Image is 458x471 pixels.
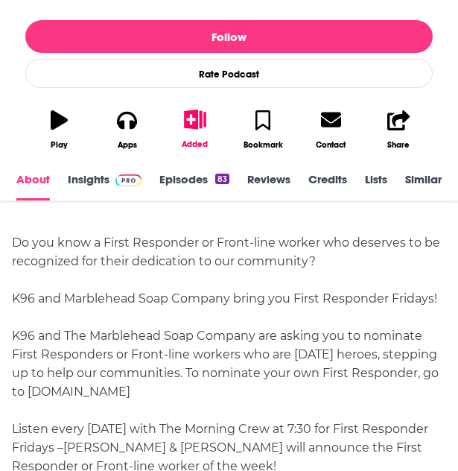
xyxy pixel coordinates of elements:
[93,100,161,159] button: Apps
[115,174,141,186] img: Podchaser Pro
[316,139,346,150] div: Contact
[308,172,347,200] a: Credits
[297,100,365,159] a: Contact
[365,172,387,200] a: Lists
[25,20,433,53] button: Follow
[244,140,283,150] div: Bookmark
[68,172,141,200] a: InsightsPodchaser Pro
[16,172,50,200] a: About
[159,172,229,200] a: Episodes83
[215,174,229,184] div: 83
[161,100,229,158] button: Added
[247,172,290,200] a: Reviews
[51,140,68,150] div: Play
[118,140,137,150] div: Apps
[25,100,93,159] button: Play
[25,59,433,88] div: Rate Podcast
[405,172,442,200] a: Similar
[387,140,410,150] div: Share
[365,100,433,159] button: Share
[182,139,208,149] div: Added
[229,100,297,159] button: Bookmark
